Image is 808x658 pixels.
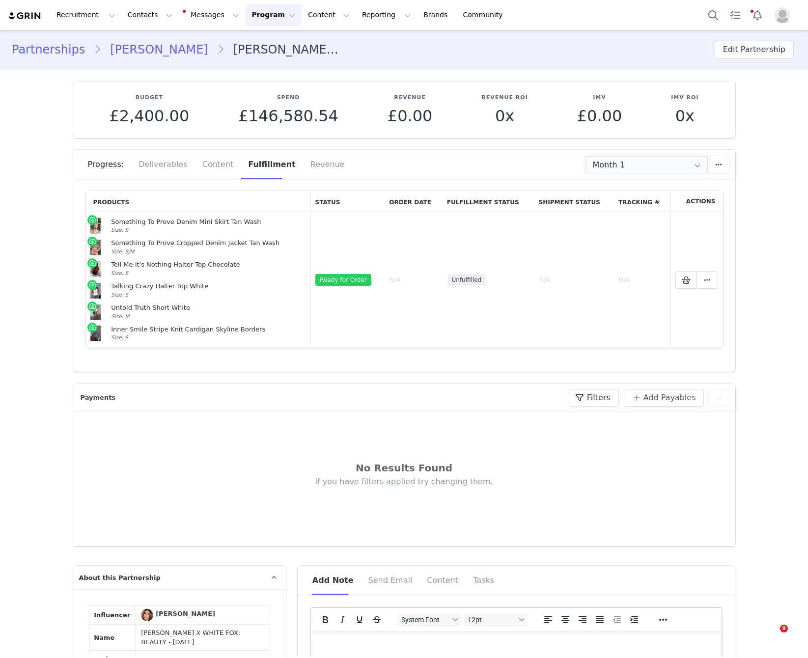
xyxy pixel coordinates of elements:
[775,7,790,23] img: placeholder-profile.jpg
[238,107,338,125] span: £146,580.54
[385,212,443,348] td: N/A
[577,107,622,125] span: £0.00
[385,191,443,212] th: Order Date
[12,41,94,58] a: Partnerships
[179,4,245,26] button: Messages
[303,150,345,179] div: Revenue
[311,191,385,212] th: Status
[89,605,136,625] td: Influencer
[101,41,217,58] a: [PERSON_NAME]
[109,94,189,102] p: Budget
[111,227,128,233] span: Size: S
[351,613,368,627] button: Underline
[8,11,42,21] img: grin logo
[111,261,306,269] div: Tell Me It's Nothing Halter Top Chocolate
[90,304,101,320] img: white-fox-untold-truth-8.8.25-2.jpg
[401,616,449,624] span: System Font
[534,191,614,212] th: Shipment Status
[397,613,461,627] button: Fonts
[780,625,788,632] span: 9
[90,218,101,234] img: white-fox-something-to-prove-denim-mini-skirt-tan-wash--something-to-prove-cropped-denim-jacket-t...
[111,270,128,276] span: Size: S
[427,576,458,585] span: Content
[156,609,215,619] div: [PERSON_NAME]
[195,150,241,179] div: Content
[464,613,528,627] button: Font sizes
[473,576,494,585] span: Tasks
[769,7,800,23] button: Profile
[111,304,306,312] div: Untold Truth Short White
[747,4,768,26] button: Notifications
[368,613,385,627] button: Strikethrough
[356,4,417,26] button: Reporting
[90,240,101,255] img: white-fox-something-to-prove-denim-mini-skirt-tan-wash--something-to-prove-cropped-denim-jacket-t...
[574,613,591,627] button: Align right
[111,248,134,254] span: Size: S/M
[609,613,625,627] button: Decrease indent
[585,156,708,173] input: Select
[624,389,704,407] button: Add Payables
[443,191,534,212] th: Fulfillment Status
[587,392,611,404] span: Filters
[141,609,215,621] a: [PERSON_NAME]
[702,4,724,26] button: Search
[241,150,303,179] div: Fulfillment
[418,4,456,26] a: Brands
[90,261,101,277] img: white-fox-tell-me-it_s-nothing-halter-top-chocolate-brown-12.8.25-02.jpg
[534,212,614,348] td: N/A
[51,4,121,26] button: Recruitment
[111,313,129,319] span: Size: M
[141,609,153,621] img: Rebekah Eller
[122,4,178,26] button: Contacts
[111,239,306,247] div: Something To Prove Cropped Denim Jacket Tan Wash
[302,4,356,26] button: Content
[447,274,486,286] span: Unfulfilled
[724,4,746,26] a: Tasks
[88,150,132,179] div: Progress:
[368,576,413,585] span: Send Email
[111,282,306,291] div: Talking Crazy Halter Top White
[312,576,354,585] span: Add Note
[89,625,136,651] td: Name
[90,326,101,341] img: white-fox-inner-smile-knit-cardigan-skyline-borders-blue-26.8.25-08.jpg
[481,107,528,125] p: 0x
[655,613,671,627] button: Reveal or hide additional toolbar items
[557,613,574,627] button: Align center
[569,389,619,407] button: Filters
[111,326,306,334] div: Inner Smile Stripe Knit Cardigan Skyline Borders
[670,191,723,212] th: Actions
[540,613,557,627] button: Align left
[136,625,270,651] td: [PERSON_NAME] X WHITE FOX: BEAUTY - [DATE]
[238,94,338,102] p: Spend
[671,107,698,125] p: 0x
[315,274,371,286] span: Ready for Order
[90,283,101,299] img: white-fox-talking-crazy-halter-top-white--12.8.25-02.jpg
[79,573,161,583] span: About this Partnership
[457,4,513,26] a: Community
[109,107,189,125] span: £2,400.00
[86,191,311,212] th: Products
[334,613,351,627] button: Italic
[317,613,334,627] button: Bold
[103,476,706,487] div: If you have filters applied try changing them.
[103,461,706,475] div: No Results Found
[111,334,128,340] span: Size: S
[388,107,433,125] span: £0.00
[614,191,670,212] th: Tracking #
[671,94,698,102] p: IMV ROI
[111,218,306,226] div: Something To Prove Denim Mini Skirt Tan Wash
[626,613,642,627] button: Increase indent
[760,625,783,648] iframe: Intercom live chat
[388,94,433,102] p: Revenue
[577,94,622,102] p: IMV
[78,393,121,403] div: Payments
[468,616,516,624] span: 12pt
[614,212,670,348] td: N/A
[246,4,302,26] button: Program
[481,94,528,102] p: Revenue ROI
[715,41,794,58] button: Edit Partnership
[111,292,128,298] span: Size: S
[591,613,608,627] button: Justify
[131,150,195,179] div: Deliverables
